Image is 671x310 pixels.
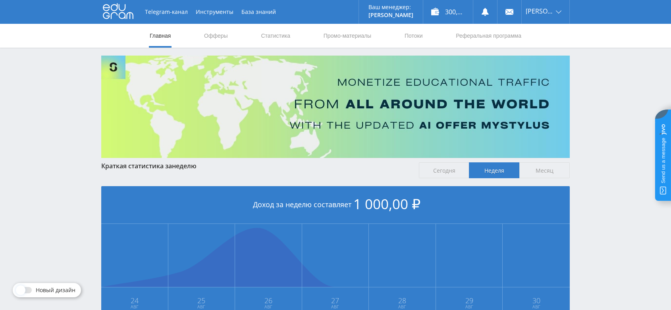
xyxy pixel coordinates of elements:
[169,297,235,304] span: 25
[419,162,469,178] span: Сегодня
[303,304,368,310] span: Авг
[455,24,522,48] a: Реферальная программа
[101,56,570,158] img: Banner
[368,12,413,18] p: [PERSON_NAME]
[404,24,424,48] a: Потоки
[102,297,168,304] span: 24
[369,297,435,304] span: 28
[36,287,75,293] span: Новый дизайн
[235,304,301,310] span: Авг
[172,162,197,170] span: неделю
[235,297,301,304] span: 26
[436,297,502,304] span: 29
[101,186,570,224] div: Доход за неделю составляет
[101,162,411,169] div: Краткая статистика за
[469,162,519,178] span: Неделя
[519,162,570,178] span: Месяц
[102,304,168,310] span: Авг
[369,304,435,310] span: Авг
[303,297,368,304] span: 27
[149,24,172,48] a: Главная
[353,194,420,213] span: 1 000,00 ₽
[203,24,229,48] a: Офферы
[526,8,553,14] span: [PERSON_NAME]
[436,304,502,310] span: Авг
[503,297,569,304] span: 30
[260,24,291,48] a: Статистика
[368,4,413,10] p: Ваш менеджер:
[323,24,372,48] a: Промо-материалы
[169,304,235,310] span: Авг
[503,304,569,310] span: Авг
